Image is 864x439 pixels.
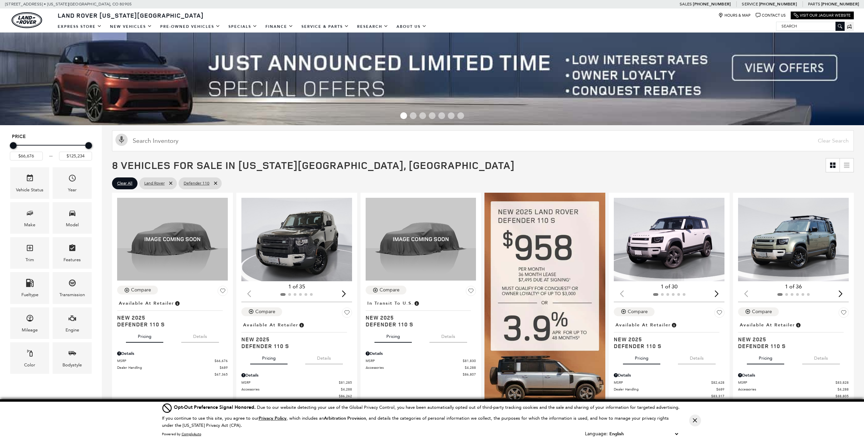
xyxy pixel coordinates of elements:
[126,328,163,343] button: pricing tab
[339,380,352,385] span: $81,285
[54,21,106,33] a: EXPRESS STORE
[10,202,49,234] div: MakeMake
[821,1,859,7] a: [PHONE_NUMBER]
[714,307,724,320] button: Save Vehicle
[836,286,845,301] div: Next slide
[716,387,724,392] span: $689
[162,416,669,428] p: If you continue to use this site, you agree to our , which includes an , and details the categori...
[112,158,515,172] span: 8 Vehicles for Sale in [US_STATE][GEOGRAPHIC_DATA], [GEOGRAPHIC_DATA]
[614,387,716,392] span: Dealer Handling
[59,291,85,299] div: Transmission
[429,328,467,343] button: details tab
[366,358,476,363] a: MSRP $81,830
[16,186,43,194] div: Vehicle Status
[623,349,660,364] button: pricing tab
[131,287,151,293] div: Compare
[738,394,849,399] a: $88,805
[835,394,849,399] span: $88,805
[68,207,76,221] span: Model
[366,365,465,370] span: Accessories
[12,12,42,28] a: land-rover
[10,152,43,160] input: Minimum
[181,328,219,343] button: details tab
[366,198,476,281] img: 2025 Land Rover Defender 110 S
[10,307,49,339] div: MileageMileage
[615,321,671,329] span: Available at Retailer
[24,361,35,369] div: Color
[241,380,339,385] span: MSRP
[712,286,721,301] div: Next slide
[26,312,34,326] span: Mileage
[10,237,49,269] div: TrimTrim
[614,380,724,385] a: MSRP $82,628
[752,309,772,315] div: Compare
[241,394,352,399] a: $86,262
[224,21,261,33] a: Specials
[68,277,76,291] span: Transmission
[10,272,49,304] div: FueltypeFueltype
[689,415,701,426] button: Close Button
[53,202,92,234] div: ModelModel
[54,21,431,33] nav: Main Navigation
[156,21,224,33] a: Pre-Owned Vehicles
[53,307,92,339] div: EngineEngine
[802,349,840,364] button: details tab
[400,112,407,119] span: Go to slide 1
[250,349,288,364] button: pricing tab
[119,300,174,307] span: Available at Retailer
[759,1,797,7] a: [PHONE_NUMBER]
[68,172,76,186] span: Year
[419,112,426,119] span: Go to slide 3
[241,336,347,343] span: New 2025
[608,430,680,438] select: Language Select
[53,167,92,199] div: YearYear
[5,2,132,6] a: [STREET_ADDRESS] • [US_STATE][GEOGRAPHIC_DATA], CO 80905
[738,380,835,385] span: MSRP
[259,416,287,421] a: Privacy Policy
[241,307,282,316] button: Compare Vehicle
[220,365,228,370] span: $689
[66,221,79,229] div: Model
[54,11,208,19] a: Land Rover [US_STATE][GEOGRAPHIC_DATA]
[711,394,724,399] span: $83,317
[339,394,352,399] span: $86,262
[366,286,406,294] button: Compare Vehicle
[12,134,90,140] h5: Price
[738,343,844,349] span: Defender 110 S
[215,358,228,363] span: $66,676
[259,415,287,421] u: Privacy Policy
[693,1,731,7] a: [PHONE_NUMBER]
[63,256,81,264] div: Features
[68,312,76,326] span: Engine
[106,21,156,33] a: New Vehicles
[738,372,849,378] div: Pricing Details - Defender 110 S
[392,21,431,33] a: About Us
[59,152,92,160] input: Maximum
[374,328,412,343] button: pricing tab
[366,358,463,363] span: MSRP
[26,172,34,186] span: Vehicle
[671,321,677,329] span: Vehicle is in stock and ready for immediate delivery. Due to demand, availability is subject to c...
[117,372,228,377] a: $67,365
[241,387,352,392] a: Accessories $4,288
[26,242,34,256] span: Trim
[465,365,476,370] span: $4,288
[466,286,476,299] button: Save Vehicle
[53,237,92,269] div: FeaturesFeatures
[339,286,349,301] div: Next slide
[218,286,228,299] button: Save Vehicle
[117,358,215,363] span: MSRP
[162,432,201,436] div: Powered by
[756,13,786,18] a: Contact Us
[174,404,257,411] span: Opt-Out Preference Signal Honored .
[614,198,725,281] img: 2025 Land Rover Defender 110 S 1
[68,242,76,256] span: Features
[255,309,275,315] div: Compare
[182,432,201,436] a: ComplyAuto
[738,320,849,349] a: Available at RetailerNew 2025Defender 110 S
[117,299,228,328] a: Available at RetailerNew 2025Defender 110 S
[66,326,79,334] div: Engine
[68,347,76,361] span: Bodystyle
[10,167,49,199] div: VehicleVehicle Status
[366,365,476,370] a: Accessories $4,288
